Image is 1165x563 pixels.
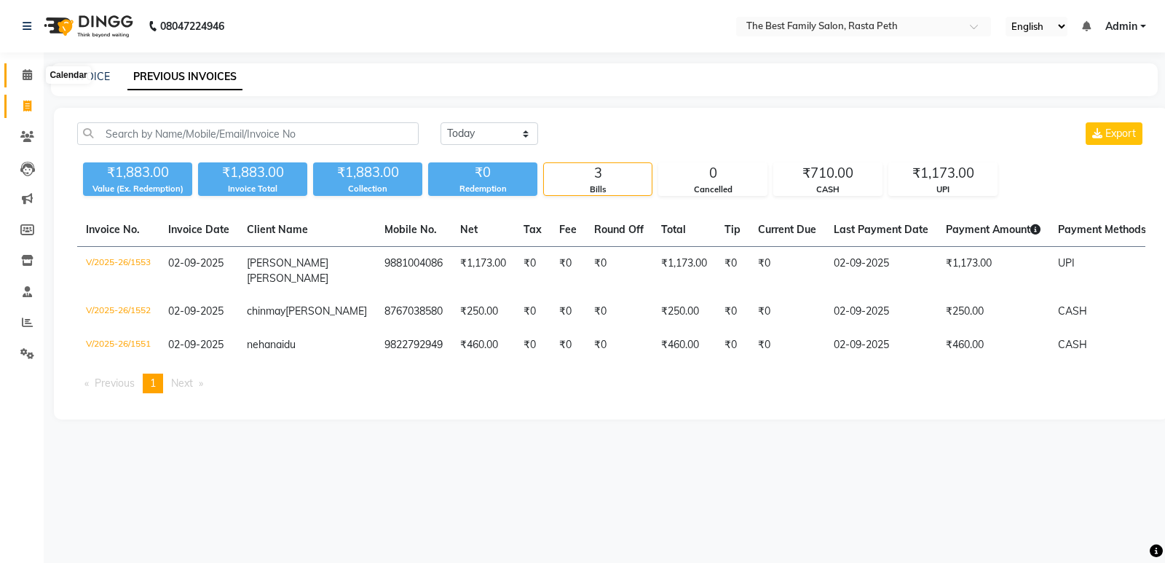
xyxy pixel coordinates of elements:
span: Net [460,223,478,236]
b: 08047224946 [160,6,224,47]
td: ₹0 [550,295,585,328]
td: ₹0 [585,295,652,328]
span: Round Off [594,223,644,236]
span: neha [247,338,270,351]
span: Total [661,223,686,236]
td: ₹0 [749,247,825,296]
span: Client Name [247,223,308,236]
div: Value (Ex. Redemption) [83,183,192,195]
td: 02-09-2025 [825,295,937,328]
span: 02-09-2025 [168,304,224,318]
td: ₹0 [716,295,749,328]
div: ₹0 [428,162,537,183]
div: Redemption [428,183,537,195]
div: 3 [544,163,652,184]
td: ₹0 [585,328,652,362]
div: UPI [889,184,997,196]
span: Mobile No. [384,223,437,236]
div: ₹710.00 [774,163,882,184]
td: ₹0 [716,328,749,362]
div: ₹1,173.00 [889,163,997,184]
img: logo [37,6,137,47]
div: Bills [544,184,652,196]
td: 02-09-2025 [825,328,937,362]
span: 1 [150,377,156,390]
span: naidu [270,338,296,351]
div: ₹1,883.00 [198,162,307,183]
td: ₹1,173.00 [451,247,515,296]
span: CASH [1058,304,1087,318]
td: ₹0 [585,247,652,296]
div: ₹1,883.00 [83,162,192,183]
span: Invoice Date [168,223,229,236]
span: Invoice No. [86,223,140,236]
nav: Pagination [77,374,1145,393]
span: Payment Methods [1058,223,1156,236]
td: 02-09-2025 [825,247,937,296]
span: UPI [1058,256,1075,269]
td: ₹460.00 [451,328,515,362]
td: ₹0 [716,247,749,296]
div: ₹1,883.00 [313,162,422,183]
span: Tip [724,223,741,236]
td: V/2025-26/1552 [77,295,159,328]
td: ₹0 [550,247,585,296]
span: Last Payment Date [834,223,928,236]
span: 02-09-2025 [168,256,224,269]
div: 0 [659,163,767,184]
td: ₹0 [550,328,585,362]
td: ₹0 [515,247,550,296]
span: chinmay [247,304,285,318]
td: V/2025-26/1553 [77,247,159,296]
div: CASH [774,184,882,196]
td: ₹460.00 [652,328,716,362]
button: Export [1086,122,1142,145]
td: ₹1,173.00 [652,247,716,296]
div: Calendar [46,66,90,84]
td: 9822792949 [376,328,451,362]
span: Payment Amount [946,223,1040,236]
td: ₹0 [749,328,825,362]
span: Current Due [758,223,816,236]
span: Export [1105,127,1136,140]
td: 9881004086 [376,247,451,296]
td: ₹250.00 [451,295,515,328]
span: 02-09-2025 [168,338,224,351]
span: [PERSON_NAME] [247,272,328,285]
td: ₹250.00 [937,295,1049,328]
a: PREVIOUS INVOICES [127,64,242,90]
td: 8767038580 [376,295,451,328]
td: ₹460.00 [937,328,1049,362]
td: ₹0 [515,328,550,362]
td: ₹1,173.00 [937,247,1049,296]
span: Admin [1105,19,1137,34]
span: [PERSON_NAME] [285,304,367,318]
div: Collection [313,183,422,195]
span: Fee [559,223,577,236]
span: Tax [524,223,542,236]
div: Cancelled [659,184,767,196]
td: V/2025-26/1551 [77,328,159,362]
td: ₹250.00 [652,295,716,328]
span: [PERSON_NAME] [247,256,328,269]
div: Invoice Total [198,183,307,195]
span: Previous [95,377,135,390]
input: Search by Name/Mobile/Email/Invoice No [77,122,419,145]
td: ₹0 [749,295,825,328]
td: ₹0 [515,295,550,328]
span: CASH [1058,338,1087,351]
span: Next [171,377,193,390]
